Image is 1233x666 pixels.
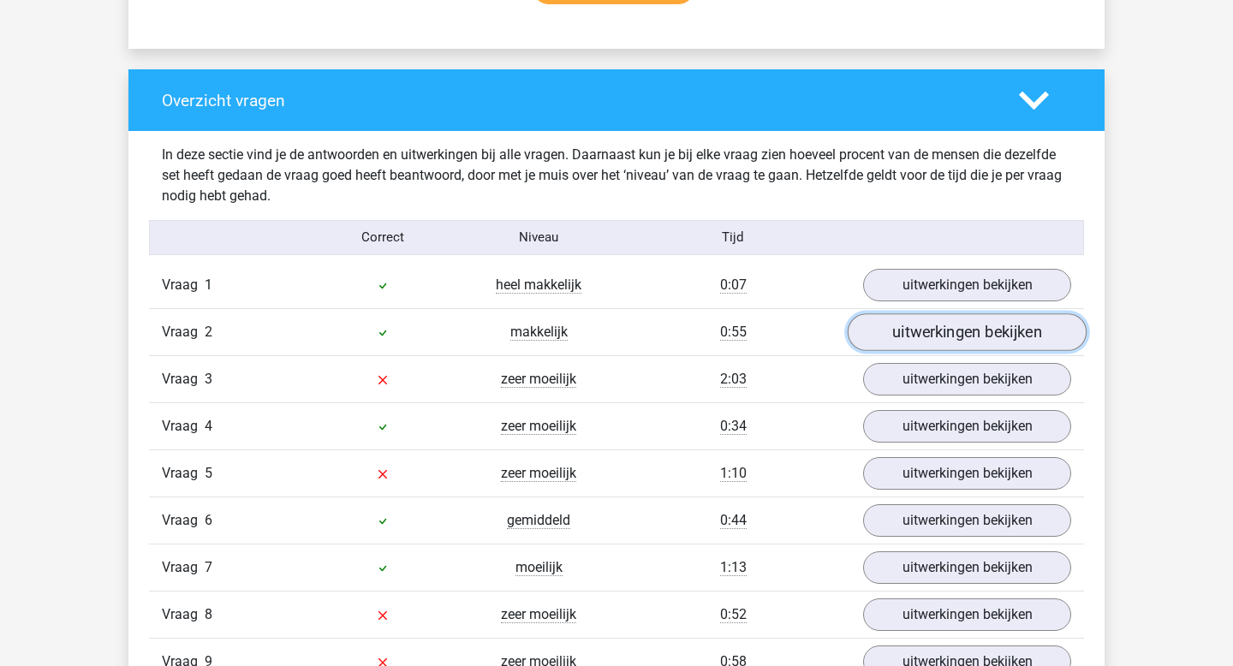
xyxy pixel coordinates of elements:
[720,465,747,482] span: 1:10
[863,457,1071,490] a: uitwerkingen bekijken
[720,324,747,341] span: 0:55
[205,512,212,528] span: 6
[507,512,570,529] span: gemiddeld
[162,416,205,437] span: Vraag
[848,313,1087,351] a: uitwerkingen bekijken
[501,606,576,623] span: zeer moeilijk
[205,324,212,340] span: 2
[863,363,1071,395] a: uitwerkingen bekijken
[496,277,581,294] span: heel makkelijk
[720,418,747,435] span: 0:34
[162,557,205,578] span: Vraag
[720,606,747,623] span: 0:52
[501,371,576,388] span: zeer moeilijk
[162,604,205,625] span: Vraag
[306,228,462,247] div: Correct
[205,418,212,434] span: 4
[720,559,747,576] span: 1:13
[863,551,1071,584] a: uitwerkingen bekijken
[510,324,568,341] span: makkelijk
[461,228,616,247] div: Niveau
[205,559,212,575] span: 7
[501,418,576,435] span: zeer moeilijk
[205,606,212,622] span: 8
[501,465,576,482] span: zeer moeilijk
[162,369,205,389] span: Vraag
[162,275,205,295] span: Vraag
[720,371,747,388] span: 2:03
[162,91,993,110] h4: Overzicht vragen
[162,322,205,342] span: Vraag
[205,371,212,387] span: 3
[863,598,1071,631] a: uitwerkingen bekijken
[515,559,563,576] span: moeilijk
[149,145,1084,206] div: In deze sectie vind je de antwoorden en uitwerkingen bij alle vragen. Daarnaast kun je bij elke v...
[863,504,1071,537] a: uitwerkingen bekijken
[616,228,850,247] div: Tijd
[205,465,212,481] span: 5
[205,277,212,293] span: 1
[162,463,205,484] span: Vraag
[720,277,747,294] span: 0:07
[720,512,747,529] span: 0:44
[162,510,205,531] span: Vraag
[863,410,1071,443] a: uitwerkingen bekijken
[863,269,1071,301] a: uitwerkingen bekijken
